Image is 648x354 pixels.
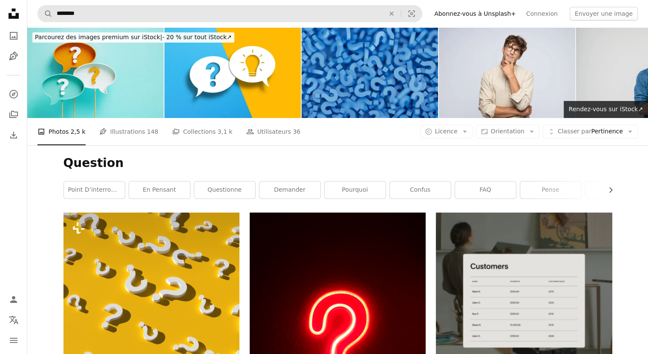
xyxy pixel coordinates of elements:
a: Illustrations 148 [99,118,158,145]
span: Classer par [558,128,591,135]
a: Historique de téléchargement [5,127,22,144]
button: Rechercher sur Unsplash [38,6,52,22]
h1: Question [63,155,612,171]
a: Accueil — Unsplash [5,5,22,24]
a: Connexion / S’inscrire [5,291,22,308]
button: Orientation [476,125,539,138]
span: - 20 % sur tout iStock ↗ [35,34,232,40]
img: Blue Question Mark Symbols, FAQ, Q&A [302,27,438,118]
button: Recherche de visuels [401,6,422,22]
a: Rendez-vous sur iStock↗ [564,101,648,118]
form: Rechercher des visuels sur tout le site [37,5,422,22]
a: en pensant [129,181,190,199]
a: Abonnez-vous à Unsplash+ [429,7,521,20]
a: Parcourez des images premium sur iStock|- 20 % sur tout iStock↗ [27,27,239,48]
button: Langue [5,311,22,328]
a: questionne [194,181,255,199]
a: Photos [5,27,22,44]
button: Effacer [382,6,401,22]
a: pense [520,181,581,199]
img: points d’interrogation colorés bulles de dialogue écrites sur fond bleu [27,27,164,118]
a: Connexion [521,7,563,20]
span: 3,1 k [218,127,233,136]
button: Menu [5,332,22,349]
a: FAQ [455,181,516,199]
span: 148 [147,127,158,136]
a: Utilisateurs 36 [246,118,301,145]
a: Lettres rouges néon [250,326,426,334]
a: confus [390,181,451,199]
a: Illustrations [5,48,22,65]
span: 36 [293,127,300,136]
button: faire défiler la liste vers la droite [603,181,612,199]
a: point d’interrogation [64,181,125,199]
a: pourquoi [325,181,386,199]
a: Collections 3,1 k [172,118,233,145]
span: Licence [435,128,458,135]
span: Orientation [491,128,524,135]
a: Collections [5,106,22,123]
span: Pertinence [558,127,623,136]
a: demander [259,181,320,199]
a: Explorer [5,86,22,103]
button: Envoyer une image [570,7,638,20]
img: Portrait of pensive businessman, grey background [439,27,575,118]
span: Parcourez des images premium sur iStock | [35,34,162,40]
span: Rendez-vous sur iStock ↗ [569,106,643,112]
button: Licence [420,125,472,138]
button: Classer parPertinence [543,125,638,138]
img: Idée créative ou concept de résolution de problèmes. Ampoule et point d’interrogation sur les bul... [164,27,301,118]
a: répondre [585,181,646,199]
